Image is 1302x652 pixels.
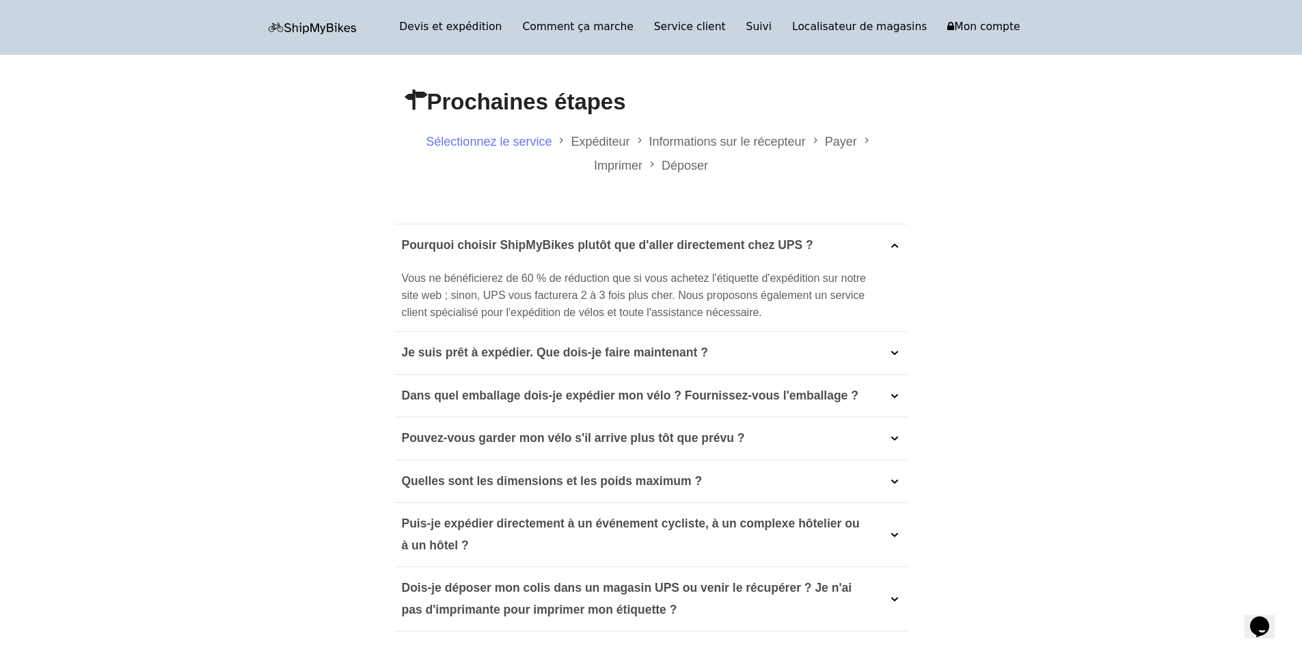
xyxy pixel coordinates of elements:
[402,389,858,402] font: Dans quel emballage dois-je expédier mon vélo ? Fournissez-vous l'emballage ?
[736,18,782,37] a: Suivi
[662,159,708,172] font: Déposer
[594,159,642,172] font: Imprimer
[402,238,813,252] font: Pourquoi choisir ShipMyBikes plutôt que d'aller directement chez UPS ?
[427,89,626,114] font: Prochaines étapes
[402,431,745,445] font: Pouvez-vous garder mon vélo s'il arrive plus tôt que prévu ?
[782,18,937,37] a: Localisateur de magasins
[402,345,708,359] font: Je suis prêt à expédier. Que dois-je faire maintenant ?
[269,23,357,34] img: Let's Box
[522,21,633,33] font: Comment ça marche
[402,517,860,552] font: Puis-je expédier directement à un événement cycliste, à un complexe hôtelier ou à un hôtel ?
[399,21,502,33] font: Devis et expédition
[792,21,927,33] font: Localisateur de magasins
[389,18,512,37] a: Devis et expédition
[654,21,726,33] font: Service client
[954,21,1020,33] font: Mon compte
[937,18,1030,37] a: Mon compte
[1245,597,1288,638] iframe: chat widget
[402,581,852,616] font: Dois-je déposer mon colis dans un magasin UPS ou venir le récupérer ? Je n'ai pas d'imprimante po...
[402,272,866,318] font: Vous ne bénéficierez de 60 % de réduction que si vous achetez l'étiquette d'expédition sur notre ...
[402,474,703,488] font: Quelles sont les dimensions et les poids maximum ?
[825,135,857,148] font: Payer
[426,135,552,148] font: Sélectionnez le service
[512,18,643,37] a: Comment ça marche
[571,135,629,148] font: Expéditeur
[746,21,772,33] font: Suivi
[649,135,806,148] font: Informations sur le récepteur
